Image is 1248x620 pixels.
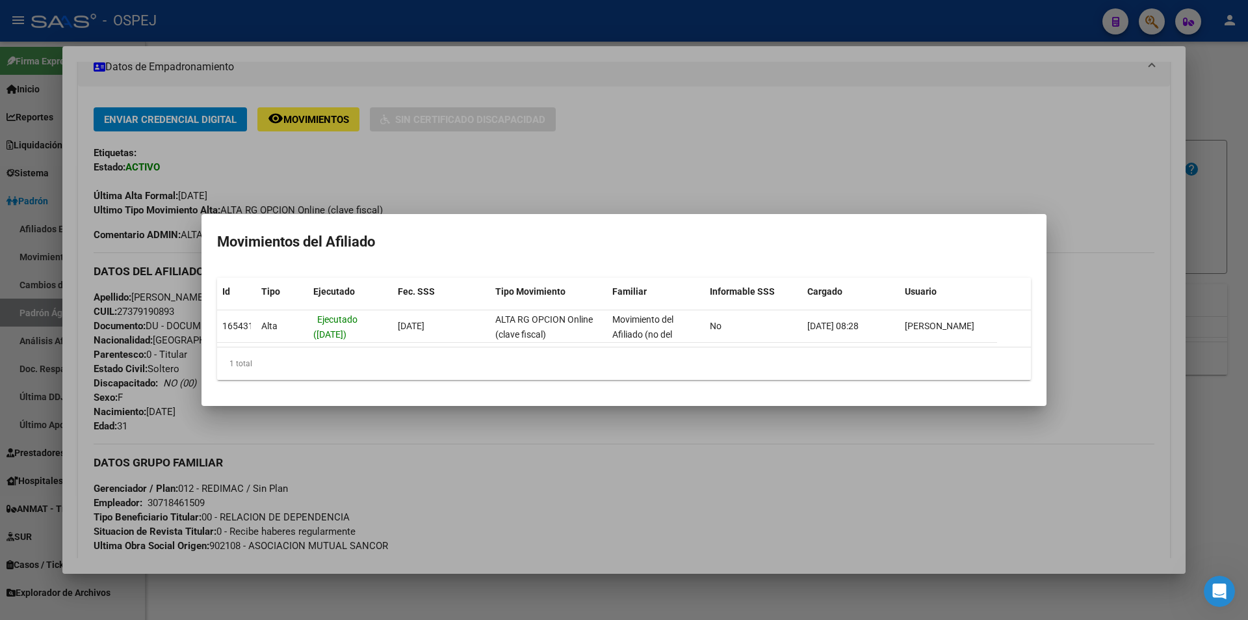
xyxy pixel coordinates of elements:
span: Movimiento del Afiliado (no del grupo) [612,314,673,355]
span: Usuario [905,286,937,297]
h2: Movimientos del Afiliado [217,230,1031,254]
span: No [710,321,721,331]
span: Alta [261,321,278,331]
span: Fec. SSS [398,286,435,297]
span: Ejecutado ([DATE]) [313,314,357,340]
span: ALTA RG OPCION Online (clave fiscal) [495,314,593,340]
datatable-header-cell: Ejecutado [308,278,393,306]
span: [DATE] [398,321,424,331]
datatable-header-cell: Usuario [900,278,997,306]
datatable-header-cell: Cargado [802,278,900,306]
datatable-header-cell: Tipo Movimiento [490,278,607,306]
span: Informable SSS [710,286,775,297]
div: 1 total [217,347,1031,380]
span: [DATE] 08:28 [807,321,859,331]
datatable-header-cell: Tipo [256,278,308,306]
span: Cargado [807,286,842,297]
datatable-header-cell: Fec. SSS [393,278,490,306]
span: 165431 [222,321,253,331]
datatable-header-cell: Familiar [607,278,705,306]
span: Id [222,286,230,297]
datatable-header-cell: Id [217,278,256,306]
datatable-header-cell: Informable SSS [705,278,802,306]
span: Tipo Movimiento [495,286,565,297]
iframe: Intercom live chat [1204,576,1235,607]
span: Tipo [261,286,280,297]
span: Ejecutado [313,286,355,297]
span: [PERSON_NAME] [905,321,974,331]
span: Familiar [612,286,647,297]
